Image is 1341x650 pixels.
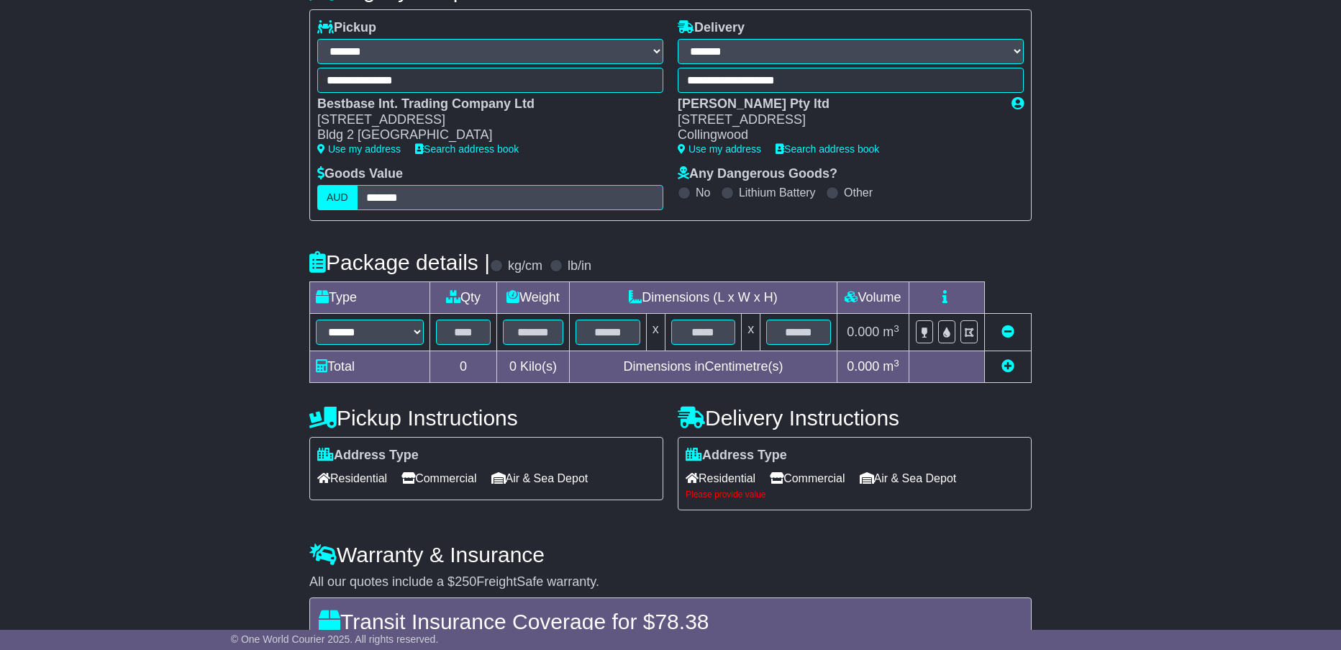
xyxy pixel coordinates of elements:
[401,467,476,489] span: Commercial
[317,185,358,210] label: AUD
[568,258,591,274] label: lb/in
[415,143,519,155] a: Search address book
[509,359,517,374] span: 0
[686,448,787,464] label: Address Type
[317,467,387,489] span: Residential
[1001,325,1014,339] a: Remove this item
[430,351,497,383] td: 0
[430,282,497,314] td: Qty
[883,359,899,374] span: m
[317,112,649,128] div: [STREET_ADDRESS]
[310,282,430,314] td: Type
[678,406,1032,430] h4: Delivery Instructions
[844,186,873,199] label: Other
[742,314,760,351] td: x
[678,127,997,143] div: Collingwood
[319,610,1022,633] h4: Transit Insurance Coverage for $
[894,358,899,369] sup: 3
[497,351,570,383] td: Kilo(s)
[309,543,1032,567] h4: Warranty & Insurance
[317,127,649,143] div: Bldg 2 [GEOGRAPHIC_DATA]
[497,282,570,314] td: Weight
[678,96,997,112] div: [PERSON_NAME] Pty ltd
[860,467,957,489] span: Air & Sea Depot
[837,282,909,314] td: Volume
[491,467,588,489] span: Air & Sea Depot
[1001,359,1014,374] a: Add new item
[678,112,997,128] div: [STREET_ADDRESS]
[231,633,439,645] span: © One World Courier 2025. All rights reserved.
[317,96,649,112] div: Bestbase Int. Trading Company Ltd
[569,282,837,314] td: Dimensions (L x W x H)
[776,143,879,155] a: Search address book
[309,250,490,274] h4: Package details |
[317,20,376,36] label: Pickup
[655,610,709,633] span: 78.38
[646,314,665,351] td: x
[686,467,755,489] span: Residential
[770,467,845,489] span: Commercial
[678,20,745,36] label: Delivery
[678,166,837,182] label: Any Dangerous Goods?
[569,351,837,383] td: Dimensions in Centimetre(s)
[317,166,403,182] label: Goods Value
[739,186,816,199] label: Lithium Battery
[309,406,663,430] h4: Pickup Instructions
[455,574,476,589] span: 250
[317,143,401,155] a: Use my address
[847,325,879,339] span: 0.000
[847,359,879,374] span: 0.000
[686,489,1024,500] div: Please provide value
[696,186,710,199] label: No
[883,325,899,339] span: m
[317,448,419,464] label: Address Type
[310,351,430,383] td: Total
[309,574,1032,590] div: All our quotes include a $ FreightSafe warranty.
[894,323,899,334] sup: 3
[678,143,761,155] a: Use my address
[508,258,542,274] label: kg/cm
